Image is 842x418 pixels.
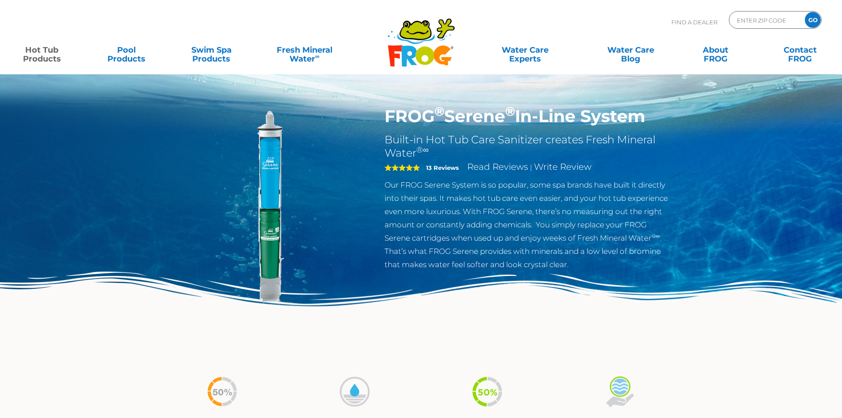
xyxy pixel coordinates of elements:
[467,161,528,172] a: Read Reviews
[682,41,748,59] a: AboutFROG
[385,106,673,127] h1: FROG Serene In-Line System
[652,233,660,239] sup: ®∞
[603,375,636,408] img: icon-soft-feeling
[179,41,244,59] a: Swim SpaProducts
[505,104,515,119] sup: ®
[805,12,821,28] input: GO
[263,41,346,59] a: Fresh MineralWater∞
[671,11,717,33] p: Find A Dealer
[416,145,429,155] sup: ®∞
[9,41,75,59] a: Hot TubProducts
[426,164,459,171] strong: 13 Reviews
[385,133,673,160] h2: Built-in Hot Tub Care Sanitizer creates Fresh Mineral Water
[736,14,796,27] input: Zip Code Form
[472,41,579,59] a: Water CareExperts
[530,163,532,172] span: |
[169,106,372,309] img: serene-inline.png
[767,41,833,59] a: ContactFROG
[471,375,504,408] img: icon-50percent-less-v2
[385,164,420,171] span: 5
[206,375,239,408] img: icon-50percent-less
[338,375,371,408] img: icon-bromine-disolves
[598,41,663,59] a: Water CareBlog
[94,41,160,59] a: PoolProducts
[385,178,673,271] p: Our FROG Serene System is so popular, some spa brands have built it directly into their spas. It ...
[315,53,320,60] sup: ∞
[434,104,444,119] sup: ®
[534,161,591,172] a: Write Review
